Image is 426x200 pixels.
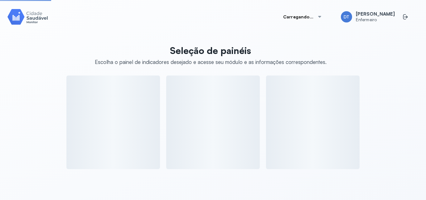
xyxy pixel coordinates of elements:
span: DT [344,14,349,20]
span: [PERSON_NAME] [356,11,395,17]
p: Seleção de painéis [95,45,327,56]
img: Logotipo do produto Monitor [7,8,48,26]
span: Enfermeiro [356,17,395,22]
div: Escolha o painel de indicadores desejado e acesse seu módulo e as informações correspondentes. [95,59,327,65]
button: Carregando... [276,11,330,23]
